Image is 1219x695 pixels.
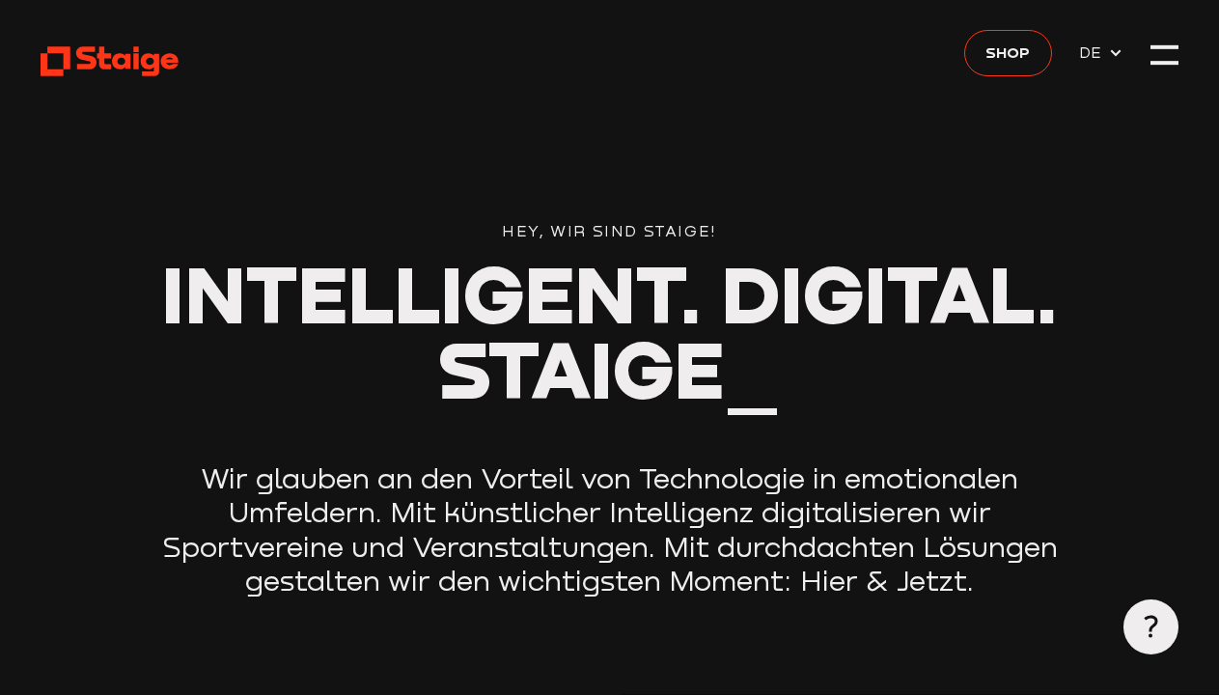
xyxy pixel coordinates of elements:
p: Wir glauben an den Vorteil von Technologie in emotionalen Umfeldern. Mit künstlicher Intelligenz ... [152,461,1068,598]
div: Hey, wir sind Staige! [41,219,1177,243]
span: DE [1079,41,1108,65]
span: Shop [985,41,1030,65]
a: Shop [964,30,1051,76]
span: Intelligent. Digital. Staige_ [161,245,1058,416]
